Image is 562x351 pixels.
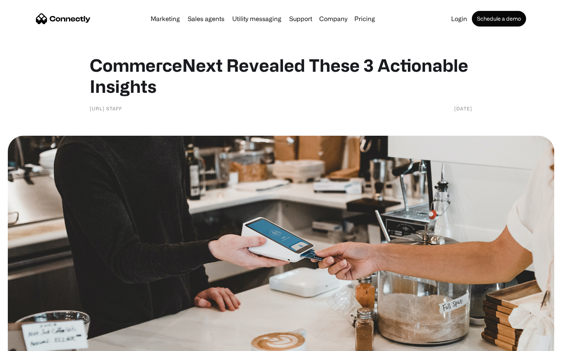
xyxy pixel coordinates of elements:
[454,105,472,112] div: [DATE]
[351,16,378,22] a: Pricing
[90,55,472,97] h1: CommerceNext Revealed These 3 Actionable Insights
[472,11,526,27] a: Schedule a demo
[16,337,47,348] ul: Language list
[448,16,470,22] a: Login
[185,16,228,22] a: Sales agents
[319,13,347,24] div: Company
[148,16,183,22] a: Marketing
[8,337,47,348] aside: Language selected: English
[286,16,315,22] a: Support
[229,16,285,22] a: Utility messaging
[90,105,122,112] div: [URL] Staff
